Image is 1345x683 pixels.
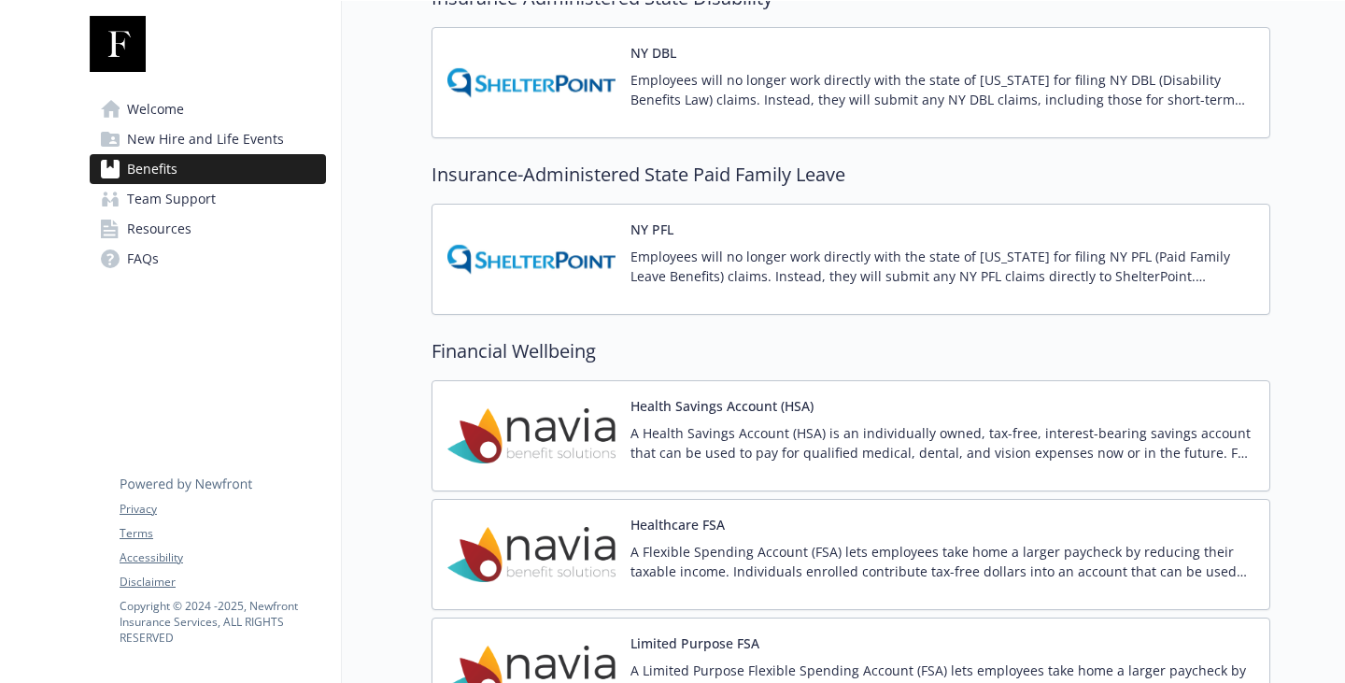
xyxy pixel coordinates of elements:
[630,423,1254,462] p: A Health Savings Account (HSA) is an individually owned, tax-free, interest-bearing savings accou...
[127,124,284,154] span: New Hire and Life Events
[90,214,326,244] a: Resources
[120,549,325,566] a: Accessibility
[127,154,177,184] span: Benefits
[630,220,673,239] button: NY PFL
[630,515,725,534] button: Healthcare FSA
[120,598,325,646] p: Copyright © 2024 - 2025 , Newfront Insurance Services, ALL RIGHTS RESERVED
[447,220,616,299] img: ShelterPoint Life carrier logo
[630,396,814,416] button: Health Savings Account (HSA)
[447,43,616,122] img: ShelterPoint Life carrier logo
[127,214,191,244] span: Resources
[120,525,325,542] a: Terms
[630,43,676,63] button: NY DBL
[90,244,326,274] a: FAQs
[127,184,216,214] span: Team Support
[630,70,1254,109] p: Employees will no longer work directly with the state of [US_STATE] for filing NY DBL (Disability...
[630,633,759,653] button: Limited Purpose FSA
[447,396,616,476] img: Navia Benefit Solutions carrier logo
[127,94,184,124] span: Welcome
[432,337,1270,365] h2: Financial Wellbeing
[630,542,1254,581] p: A Flexible Spending Account (FSA) lets employees take home a larger paycheck by reducing their ta...
[432,161,1270,189] h2: Insurance-Administered State Paid Family Leave
[120,574,325,591] a: Disclaimer
[120,501,325,518] a: Privacy
[90,94,326,124] a: Welcome
[90,124,326,154] a: New Hire and Life Events
[630,247,1254,286] p: Employees will no longer work directly with the state of [US_STATE] for filing NY PFL (Paid Famil...
[90,184,326,214] a: Team Support
[447,515,616,594] img: Navia Benefit Solutions carrier logo
[90,154,326,184] a: Benefits
[127,244,159,274] span: FAQs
